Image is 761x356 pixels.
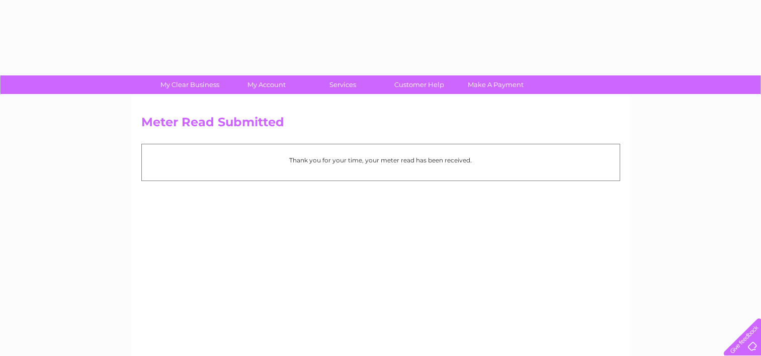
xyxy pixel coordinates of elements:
[454,75,537,94] a: Make A Payment
[301,75,384,94] a: Services
[141,115,620,134] h2: Meter Read Submitted
[147,155,615,165] p: Thank you for your time, your meter read has been received.
[378,75,461,94] a: Customer Help
[148,75,231,94] a: My Clear Business
[225,75,308,94] a: My Account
